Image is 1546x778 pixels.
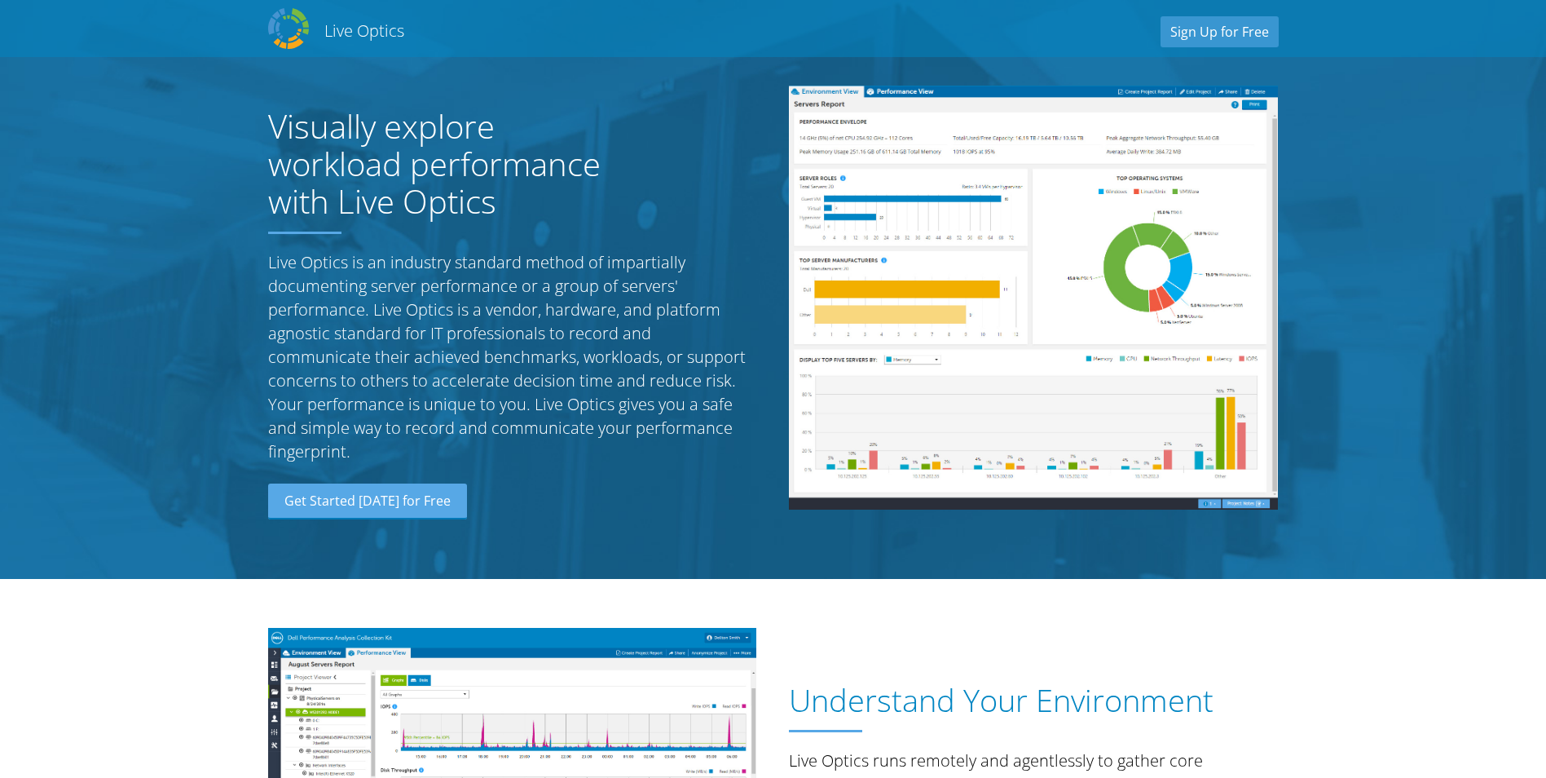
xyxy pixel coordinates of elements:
img: Dell Dpack [268,8,309,49]
a: Sign Up for Free [1161,16,1279,47]
h1: Visually explore workload performance with Live Optics [268,108,635,220]
h2: Live Optics [324,20,404,42]
p: Live Optics is an industry standard method of impartially documenting server performance or a gro... [268,250,757,463]
a: Get Started [DATE] for Free [268,484,467,519]
img: Server Report [789,86,1278,510]
h1: Understand Your Environment [789,683,1270,718]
